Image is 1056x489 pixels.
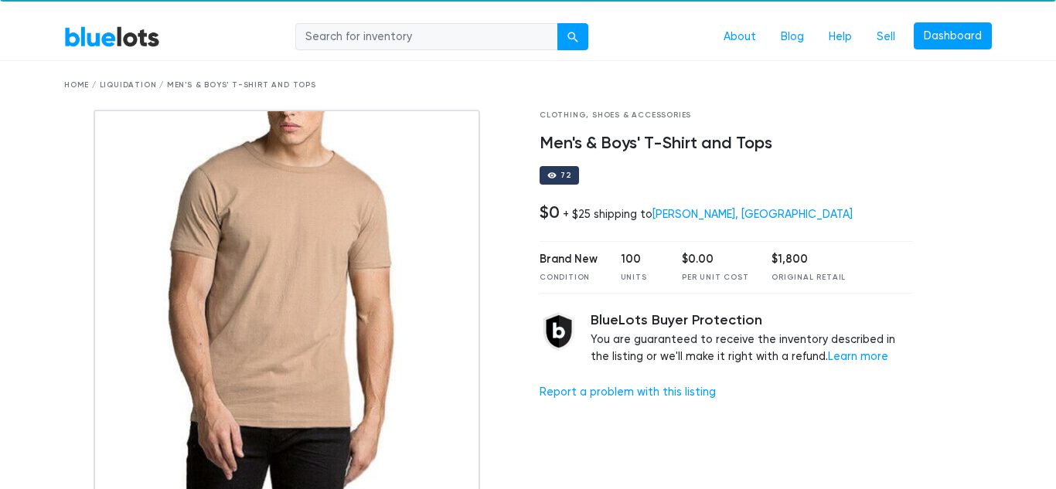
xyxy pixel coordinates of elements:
a: BlueLots [64,25,160,48]
a: Report a problem with this listing [540,385,716,399]
div: Clothing, Shoes & Accessories [540,110,913,121]
a: [PERSON_NAME], [GEOGRAPHIC_DATA] [652,208,853,221]
div: Units [621,272,659,284]
div: Brand New [540,251,598,268]
h5: BlueLots Buyer Protection [591,312,913,329]
div: Original Retail [772,272,846,284]
div: 72 [560,171,571,179]
div: You are guaranteed to receive the inventory described in the listing or we'll make it right with ... [591,312,913,365]
a: Help [816,22,864,52]
h4: $0 [540,202,560,222]
a: Sell [864,22,908,52]
a: Dashboard [914,22,992,50]
div: Condition [540,272,598,284]
a: Blog [768,22,816,52]
input: Search for inventory [295,23,558,51]
div: Home / Liquidation / Men's & Boys' T-Shirt and Tops [64,80,992,91]
div: + $25 shipping to [563,208,853,221]
a: About [711,22,768,52]
div: $1,800 [772,251,846,268]
img: buyer_protection_shield-3b65640a83011c7d3ede35a8e5a80bfdfaa6a97447f0071c1475b91a4b0b3d01.png [540,312,578,351]
h4: Men's & Boys' T-Shirt and Tops [540,134,913,154]
div: 100 [621,251,659,268]
div: Per Unit Cost [682,272,748,284]
div: $0.00 [682,251,748,268]
a: Learn more [828,350,888,363]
